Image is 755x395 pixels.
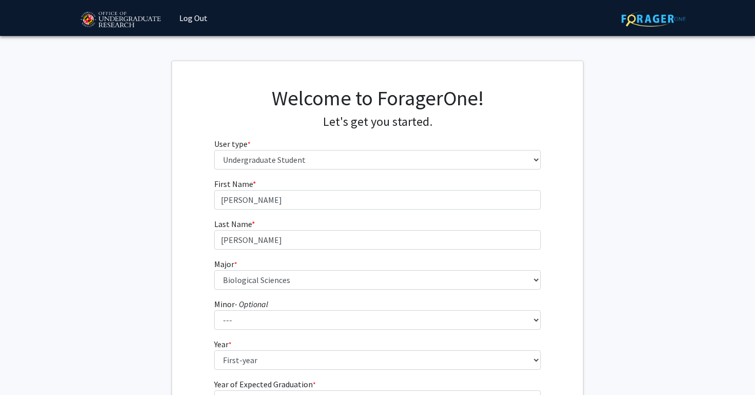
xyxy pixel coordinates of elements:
[214,338,232,350] label: Year
[214,378,316,390] label: Year of Expected Graduation
[77,7,164,33] img: University of Maryland Logo
[214,219,252,229] span: Last Name
[214,86,541,110] h1: Welcome to ForagerOne!
[235,299,268,309] i: - Optional
[214,298,268,310] label: Minor
[214,115,541,129] h4: Let's get you started.
[214,258,237,270] label: Major
[214,179,253,189] span: First Name
[214,138,251,150] label: User type
[621,11,686,27] img: ForagerOne Logo
[8,349,44,387] iframe: Chat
